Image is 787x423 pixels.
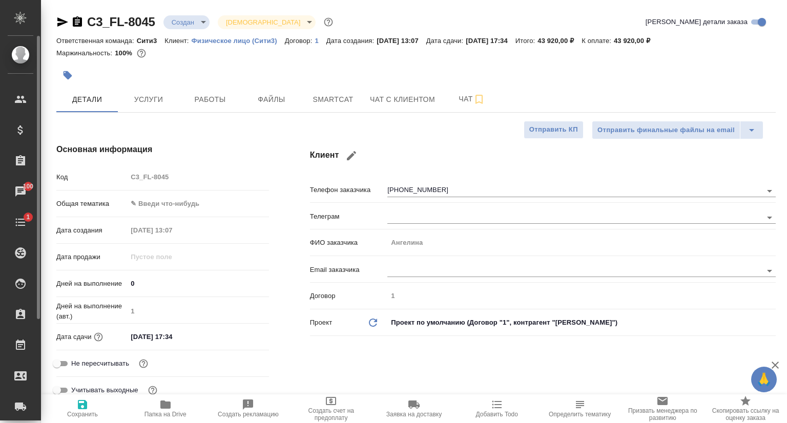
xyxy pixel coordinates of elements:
[56,143,269,156] h4: Основная информация
[56,332,92,342] p: Дата сдачи
[218,15,316,29] div: Создан
[92,330,105,344] button: Если добавить услуги и заполнить их объемом, то дата рассчитается автоматически
[20,212,36,222] span: 1
[127,223,217,238] input: Пустое поле
[387,288,776,303] input: Пустое поле
[704,394,787,423] button: Скопировать ссылку на оценку заказа
[56,64,79,87] button: Добавить тэг
[549,411,611,418] span: Определить тематику
[466,37,515,45] p: [DATE] 17:34
[296,407,366,421] span: Создать счет на предоплату
[537,37,582,45] p: 43 920,00 ₽
[308,93,358,106] span: Smartcat
[56,225,127,236] p: Дата создания
[127,329,217,344] input: ✎ Введи что-нибудь
[135,47,148,60] button: 0.00 RUB;
[185,93,235,106] span: Работы
[247,93,296,106] span: Файлы
[322,15,335,29] button: Доп статусы указывают на важность/срочность заказа
[146,384,159,397] button: Выбери, если сб и вс нужно считать рабочими днями для выполнения заказа.
[3,179,38,204] a: 100
[751,367,777,392] button: 🙏
[387,314,776,331] div: Проект по умолчанию (Договор "1", контрагент "[PERSON_NAME]")
[310,211,388,222] p: Телеграм
[56,301,127,322] p: Дней на выполнение (авт.)
[137,357,150,370] button: Включи, если не хочешь, чтобы указанная дата сдачи изменилась после переставления заказа в 'Подтв...
[127,249,217,264] input: Пустое поле
[63,93,112,106] span: Детали
[646,17,748,27] span: [PERSON_NAME] детали заказа
[315,36,326,45] a: 1
[192,36,285,45] a: Физическое лицо (Сити3)
[115,49,135,57] p: 100%
[164,37,191,45] p: Клиент:
[592,121,763,139] div: split button
[169,18,197,27] button: Создан
[124,394,207,423] button: Папка на Drive
[582,37,614,45] p: К оплате:
[387,235,776,250] input: Пустое поле
[310,291,388,301] p: Договор
[755,369,773,390] span: 🙏
[192,37,285,45] p: Физическое лицо (Сити3)
[762,184,777,198] button: Open
[131,199,256,209] div: ✎ Введи что-нибудь
[56,279,127,289] p: Дней на выполнение
[289,394,372,423] button: Создать счет на предоплату
[476,411,518,418] span: Добавить Todo
[710,407,781,421] span: Скопировать ссылку на оценку заказа
[310,185,388,195] p: Телефон заказчика
[285,37,315,45] p: Договор:
[426,37,466,45] p: Дата сдачи:
[762,264,777,278] button: Open
[67,411,98,418] span: Сохранить
[124,93,173,106] span: Услуги
[455,394,539,423] button: Добавить Todo
[137,37,165,45] p: Сити3
[223,18,303,27] button: [DEMOGRAPHIC_DATA]
[627,407,698,421] span: Призвать менеджера по развитию
[315,37,326,45] p: 1
[621,394,704,423] button: Призвать менеджера по развитию
[3,209,38,235] a: 1
[56,37,137,45] p: Ответственная команда:
[310,238,388,248] p: ФИО заказчика
[127,195,268,213] div: ✎ Введи что-нибудь
[310,265,388,275] p: Email заказчика
[207,394,290,423] button: Создать рекламацию
[56,252,127,262] p: Дата продажи
[56,199,127,209] p: Общая тематика
[529,124,578,136] span: Отправить КП
[41,394,124,423] button: Сохранить
[386,411,442,418] span: Заявка на доставку
[597,124,735,136] span: Отправить финальные файлы на email
[87,15,155,29] a: C3_FL-8045
[539,394,622,423] button: Определить тематику
[17,181,40,192] span: 100
[372,394,455,423] button: Заявка на доставку
[218,411,279,418] span: Создать рекламацию
[127,304,268,319] input: Пустое поле
[163,15,210,29] div: Создан
[144,411,187,418] span: Папка на Drive
[127,170,268,184] input: Пустое поле
[56,16,69,28] button: Скопировать ссылку для ЯМессенджера
[56,172,127,182] p: Код
[524,121,584,139] button: Отправить КП
[127,276,268,291] input: ✎ Введи что-нибудь
[56,49,115,57] p: Маржинальность:
[614,37,658,45] p: 43 920,00 ₽
[592,121,740,139] button: Отправить финальные файлы на email
[515,37,537,45] p: Итого:
[71,16,84,28] button: Скопировать ссылку
[326,37,377,45] p: Дата создания:
[310,143,776,168] h4: Клиент
[310,318,333,328] p: Проект
[762,210,777,225] button: Open
[71,358,129,369] span: Не пересчитывать
[71,385,138,395] span: Учитывать выходные
[473,93,485,105] svg: Подписаться
[370,93,435,106] span: Чат с клиентом
[377,37,426,45] p: [DATE] 13:07
[447,93,496,105] span: Чат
